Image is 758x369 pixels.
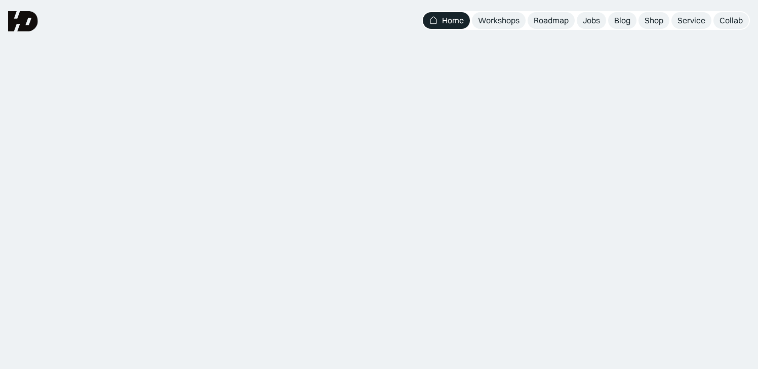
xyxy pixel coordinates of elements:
[645,15,663,26] div: Shop
[478,15,520,26] div: Workshops
[577,12,606,29] a: Jobs
[671,12,711,29] a: Service
[614,15,630,26] div: Blog
[583,15,600,26] div: Jobs
[677,15,705,26] div: Service
[639,12,669,29] a: Shop
[713,12,749,29] a: Collab
[472,12,526,29] a: Workshops
[528,12,575,29] a: Roadmap
[608,12,636,29] a: Blog
[720,15,743,26] div: Collab
[534,15,569,26] div: Roadmap
[423,12,470,29] a: Home
[442,15,464,26] div: Home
